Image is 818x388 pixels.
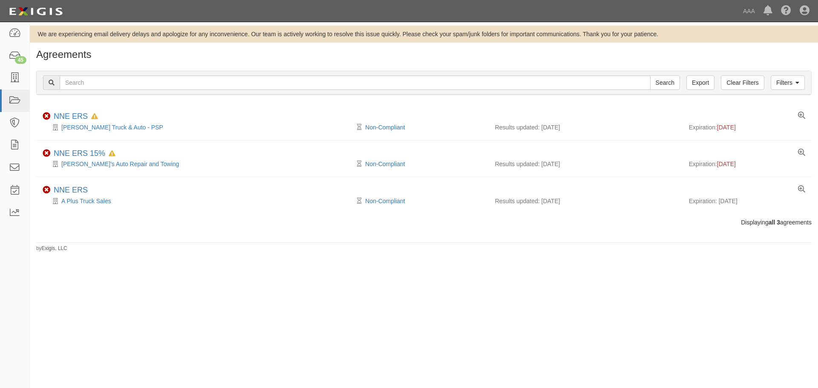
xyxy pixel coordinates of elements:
[721,75,764,90] a: Clear Filters
[54,149,115,158] div: NNE ERS 15%
[109,151,115,157] i: In Default since 06/20/2025
[717,161,736,167] span: [DATE]
[686,75,714,90] a: Export
[43,149,50,157] i: Non-Compliant
[689,160,805,168] div: Expiration:
[739,3,759,20] a: AAA
[43,186,50,194] i: Non-Compliant
[91,114,98,120] i: In Default since 11/17/2023
[15,56,26,64] div: 45
[365,161,405,167] a: Non-Compliant
[43,197,359,205] div: A Plus Truck Sales
[6,4,65,19] img: logo-5460c22ac91f19d4615b14bd174203de0afe785f0fc80cf4dbbc73dc1793850b.png
[495,160,676,168] div: Results updated: [DATE]
[43,123,359,132] div: Kirk's Truck & Auto - PSP
[61,124,163,131] a: [PERSON_NAME] Truck & Auto - PSP
[54,186,88,195] div: NNE ERS
[36,49,812,60] h1: Agreements
[43,160,359,168] div: Mike's Auto Repair and Towing
[36,245,67,252] small: by
[798,112,805,120] a: View results summary
[357,198,362,204] i: Pending Review
[61,198,111,204] a: A Plus Truck Sales
[769,219,780,226] b: all 3
[365,198,405,204] a: Non-Compliant
[798,186,805,193] a: View results summary
[30,218,818,227] div: Displaying agreements
[54,149,105,158] a: NNE ERS 15%
[798,149,805,157] a: View results summary
[357,161,362,167] i: Pending Review
[689,197,805,205] div: Expiration: [DATE]
[61,161,179,167] a: [PERSON_NAME]'s Auto Repair and Towing
[60,75,651,90] input: Search
[43,112,50,120] i: Non-Compliant
[54,112,88,121] a: NNE ERS
[495,197,676,205] div: Results updated: [DATE]
[771,75,805,90] a: Filters
[42,245,67,251] a: Exigis, LLC
[30,30,818,38] div: We are experiencing email delivery delays and apologize for any inconvenience. Our team is active...
[689,123,805,132] div: Expiration:
[495,123,676,132] div: Results updated: [DATE]
[54,186,88,194] a: NNE ERS
[650,75,680,90] input: Search
[357,124,362,130] i: Pending Review
[365,124,405,131] a: Non-Compliant
[717,124,736,131] span: [DATE]
[781,6,791,16] i: Help Center - Complianz
[54,112,98,121] div: NNE ERS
